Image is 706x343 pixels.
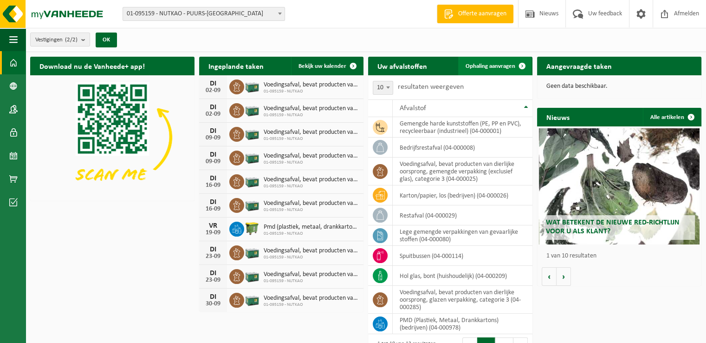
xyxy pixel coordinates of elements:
img: PB-LB-0680-HPE-GN-01 [244,149,260,165]
div: DI [204,104,222,111]
div: DI [204,246,222,253]
div: 23-09 [204,277,222,284]
span: Voedingsafval, bevat producten van dierlijke oorsprong, glazen verpakking, categ... [264,152,359,160]
h2: Download nu de Vanheede+ app! [30,57,154,75]
img: PB-LB-0680-HPE-GN-01 [244,244,260,260]
div: VR [204,222,222,230]
span: 01-095159 - NUTKAO [264,207,359,213]
div: 30-09 [204,301,222,307]
div: DI [204,175,222,182]
label: resultaten weergeven [398,83,464,91]
td: voedingsafval, bevat producten van dierlijke oorsprong, gemengde verpakking (exclusief glas), cat... [393,158,532,185]
span: 01-095159 - NUTKAO [264,112,359,118]
div: 23-09 [204,253,222,260]
span: 10 [373,81,393,95]
p: Geen data beschikbaar. [546,83,692,90]
span: Voedingsafval, bevat producten van dierlijke oorsprong, gemengde verpakking (exc... [264,81,359,89]
div: DI [204,270,222,277]
span: Vestigingen [35,33,78,47]
span: 01-095159 - NUTKAO - PUURS-SINT-AMANDS [123,7,285,21]
span: Bekijk uw kalender [298,63,346,69]
div: DI [204,198,222,206]
h2: Aangevraagde taken [537,57,621,75]
button: Vestigingen(2/2) [30,33,90,46]
h2: Uw afvalstoffen [368,57,436,75]
img: PB-LB-0680-HPE-GN-01 [244,197,260,212]
div: 16-09 [204,182,222,189]
span: 01-095159 - NUTKAO [264,278,359,284]
div: DI [204,151,222,158]
span: Offerte aanvragen [456,9,509,19]
img: Download de VHEPlus App [30,75,194,199]
span: 01-095159 - NUTKAO [264,302,359,308]
div: 02-09 [204,87,222,94]
span: 10 [373,81,393,94]
button: OK [96,33,117,47]
div: DI [204,80,222,87]
img: PB-LB-0680-HPE-GN-01 [244,78,260,94]
count: (2/2) [65,37,78,43]
span: 01-095159 - NUTKAO [264,255,359,260]
div: DI [204,293,222,301]
h2: Nieuws [537,108,579,126]
div: DI [204,127,222,135]
a: Bekijk uw kalender [291,57,363,75]
span: Voedingsafval, bevat producten van dierlijke oorsprong, gemengde verpakking (exc... [264,129,359,136]
span: 01-095159 - NUTKAO [264,89,359,94]
a: Alle artikelen [643,108,700,126]
a: Ophaling aanvragen [458,57,531,75]
span: Voedingsafval, bevat producten van dierlijke oorsprong, gemengde verpakking (exc... [264,247,359,255]
p: 1 van 10 resultaten [546,253,697,259]
span: Voedingsafval, bevat producten van dierlijke oorsprong, gemengde verpakking (exc... [264,295,359,302]
span: 01-095159 - NUTKAO [264,136,359,142]
div: 09-09 [204,158,222,165]
span: Voedingsafval, bevat producten van dierlijke oorsprong, gemengde verpakking (exc... [264,176,359,184]
button: Vorige [542,267,557,286]
td: bedrijfsrestafval (04-000008) [393,138,532,158]
img: PB-LB-0680-HPE-GN-01 [244,268,260,284]
span: Afvalstof [400,105,426,112]
span: Voedingsafval, bevat producten van dierlijke oorsprong, glazen verpakking, categ... [264,105,359,112]
a: Offerte aanvragen [437,5,513,23]
span: Ophaling aanvragen [466,63,515,69]
td: restafval (04-000029) [393,205,532,225]
span: 01-095159 - NUTKAO [264,160,359,165]
button: Volgende [557,267,571,286]
td: PMD (Plastiek, Metaal, Drankkartons) (bedrijven) (04-000978) [393,314,532,334]
div: 19-09 [204,230,222,236]
span: 01-095159 - NUTKAO [264,184,359,189]
span: Voedingsafval, bevat producten van dierlijke oorsprong, glazen verpakking, categ... [264,271,359,278]
td: spuitbussen (04-000114) [393,246,532,266]
span: Voedingsafval, bevat producten van dierlijke oorsprong, glazen verpakking, categ... [264,200,359,207]
img: PB-LB-0680-HPE-GN-01 [244,102,260,118]
span: 01-095159 - NUTKAO [264,231,359,237]
td: hol glas, bont (huishoudelijk) (04-000209) [393,266,532,286]
span: 01-095159 - NUTKAO - PUURS-SINT-AMANDS [123,7,285,20]
img: PB-LB-0680-HPE-GN-01 [244,125,260,141]
img: PB-LB-0680-HPE-GN-01 [244,173,260,189]
div: 02-09 [204,111,222,118]
td: voedingsafval, bevat producten van dierlijke oorsprong, glazen verpakking, categorie 3 (04-000285) [393,286,532,314]
span: Wat betekent de nieuwe RED-richtlijn voor u als klant? [546,219,680,235]
img: WB-1100-HPE-GN-50 [244,220,260,236]
a: Wat betekent de nieuwe RED-richtlijn voor u als klant? [539,128,700,244]
td: karton/papier, los (bedrijven) (04-000026) [393,185,532,205]
td: gemengde harde kunststoffen (PE, PP en PVC), recycleerbaar (industrieel) (04-000001) [393,117,532,138]
td: lege gemengde verpakkingen van gevaarlijke stoffen (04-000080) [393,225,532,246]
span: Pmd (plastiek, metaal, drankkartons) (bedrijven) [264,224,359,231]
img: PB-LB-0680-HPE-GN-01 [244,291,260,307]
div: 16-09 [204,206,222,212]
h2: Ingeplande taken [199,57,273,75]
div: 09-09 [204,135,222,141]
